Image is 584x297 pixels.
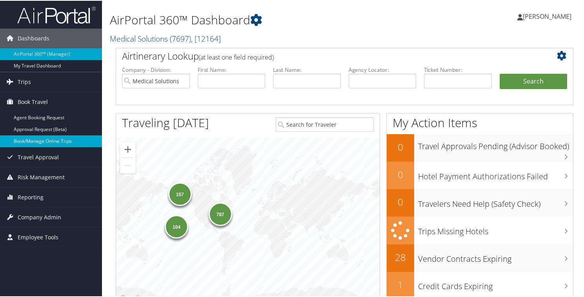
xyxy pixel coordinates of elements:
[523,11,571,20] span: [PERSON_NAME]
[122,114,209,130] h1: Traveling [DATE]
[349,65,417,73] label: Agency Locator:
[424,65,492,73] label: Ticket Number:
[387,188,573,216] a: 0Travelers Need Help (Safety Check)
[500,73,568,89] button: Search
[387,140,414,153] h2: 0
[517,4,579,27] a: [PERSON_NAME]
[387,250,414,263] h2: 28
[276,117,374,131] input: Search for Traveler
[18,207,61,226] span: Company Admin
[273,65,341,73] label: Last Name:
[387,167,414,180] h2: 0
[110,33,221,43] a: Medical Solutions
[387,277,414,291] h2: 1
[191,33,221,43] span: , [ 12164 ]
[418,276,573,291] h3: Credit Cards Expiring
[170,33,191,43] span: ( 7697 )
[418,166,573,181] h3: Hotel Payment Authorizations Failed
[18,167,65,186] span: Risk Management
[110,11,423,27] h1: AirPortal 360™ Dashboard
[387,114,573,130] h1: My Action Items
[418,249,573,264] h3: Vendor Contracts Expiring
[387,195,414,208] h2: 0
[18,227,58,246] span: Employee Tools
[418,136,573,151] h3: Travel Approvals Pending (Advisor Booked)
[18,147,59,166] span: Travel Approval
[122,49,529,62] h2: Airtinerary Lookup
[387,161,573,188] a: 0Hotel Payment Authorizations Failed
[18,91,48,111] span: Book Travel
[418,221,573,236] h3: Trips Missing Hotels
[418,194,573,209] h3: Travelers Need Help (Safety Check)
[209,202,232,225] div: 787
[168,182,192,205] div: 157
[18,187,44,206] span: Reporting
[198,65,266,73] label: First Name:
[120,157,136,173] button: Zoom out
[120,141,136,157] button: Zoom in
[18,28,49,47] span: Dashboards
[165,214,188,237] div: 104
[17,5,96,24] img: airportal-logo.png
[122,65,190,73] label: Company - Division:
[18,71,31,91] span: Trips
[387,216,573,244] a: Trips Missing Hotels
[387,133,573,161] a: 0Travel Approvals Pending (Advisor Booked)
[199,52,274,61] span: (at least one field required)
[387,244,573,271] a: 28Vendor Contracts Expiring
